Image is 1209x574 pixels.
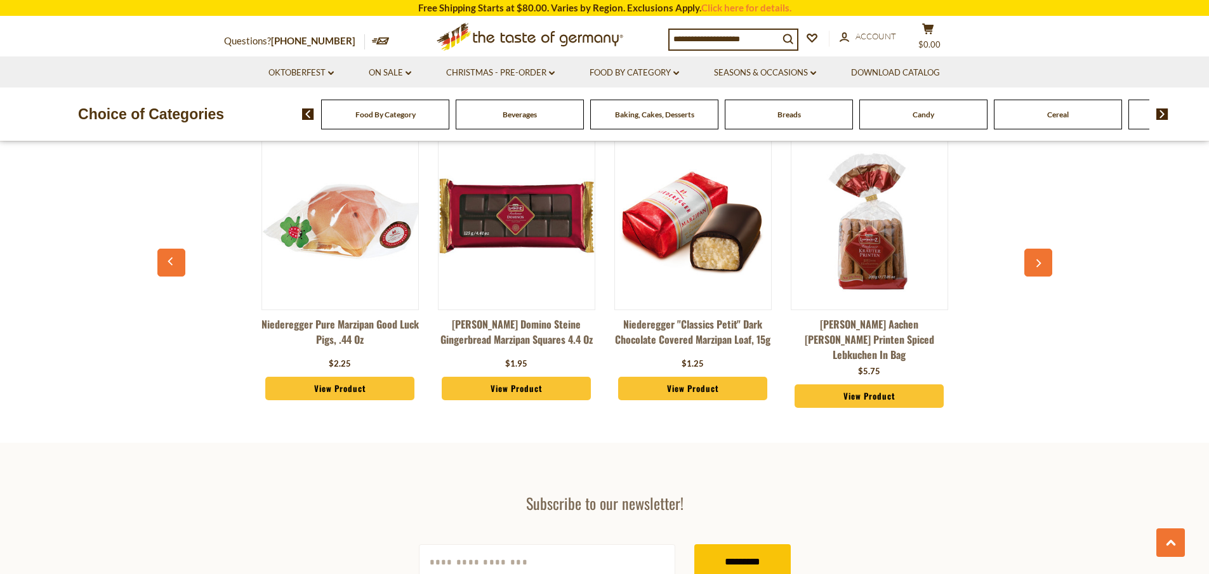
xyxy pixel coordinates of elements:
[590,66,679,80] a: Food By Category
[439,143,595,299] img: Lambertz Domino Steine Gingerbread Marzipan Squares 4.4 oz
[851,66,940,80] a: Download Catalog
[858,365,880,378] div: $5.75
[777,110,801,119] a: Breads
[791,316,948,362] a: [PERSON_NAME] Aachen [PERSON_NAME] Printen Spiced Lebkuchen in Bag
[714,66,816,80] a: Seasons & Occasions
[791,143,948,299] img: Lambertz Aachen Kraeuter Printen Spiced Lebkuchen in Bag
[614,316,772,355] a: Niederegger "Classics Petit" Dark Chocolate Covered Marzipan Loaf, 15g
[369,66,411,80] a: On Sale
[224,33,365,49] p: Questions?
[268,66,334,80] a: Oktoberfest
[505,358,527,370] div: $1.95
[419,493,791,512] h3: Subscribe to our newsletter!
[503,110,537,119] a: Beverages
[615,110,694,119] a: Baking, Cakes, Desserts
[840,30,896,44] a: Account
[856,31,896,41] span: Account
[302,108,314,120] img: previous arrow
[795,384,944,408] a: View Product
[262,143,418,299] img: Niederegger Pure Marzipan Good Luck Pigs, .44 oz
[438,316,595,355] a: [PERSON_NAME] Domino Steine Gingerbread Marzipan Squares 4.4 oz
[615,166,771,278] img: Niederegger
[442,377,591,401] a: View Product
[271,35,355,46] a: [PHONE_NUMBER]
[1156,108,1168,120] img: next arrow
[329,358,351,370] div: $2.25
[701,2,791,13] a: Click here for details.
[918,39,941,49] span: $0.00
[682,358,704,370] div: $1.25
[909,23,948,55] button: $0.00
[446,66,555,80] a: Christmas - PRE-ORDER
[618,377,768,401] a: View Product
[261,316,419,355] a: Niederegger Pure Marzipan Good Luck Pigs, .44 oz
[355,110,416,119] a: Food By Category
[913,110,934,119] a: Candy
[1047,110,1069,119] a: Cereal
[265,377,415,401] a: View Product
